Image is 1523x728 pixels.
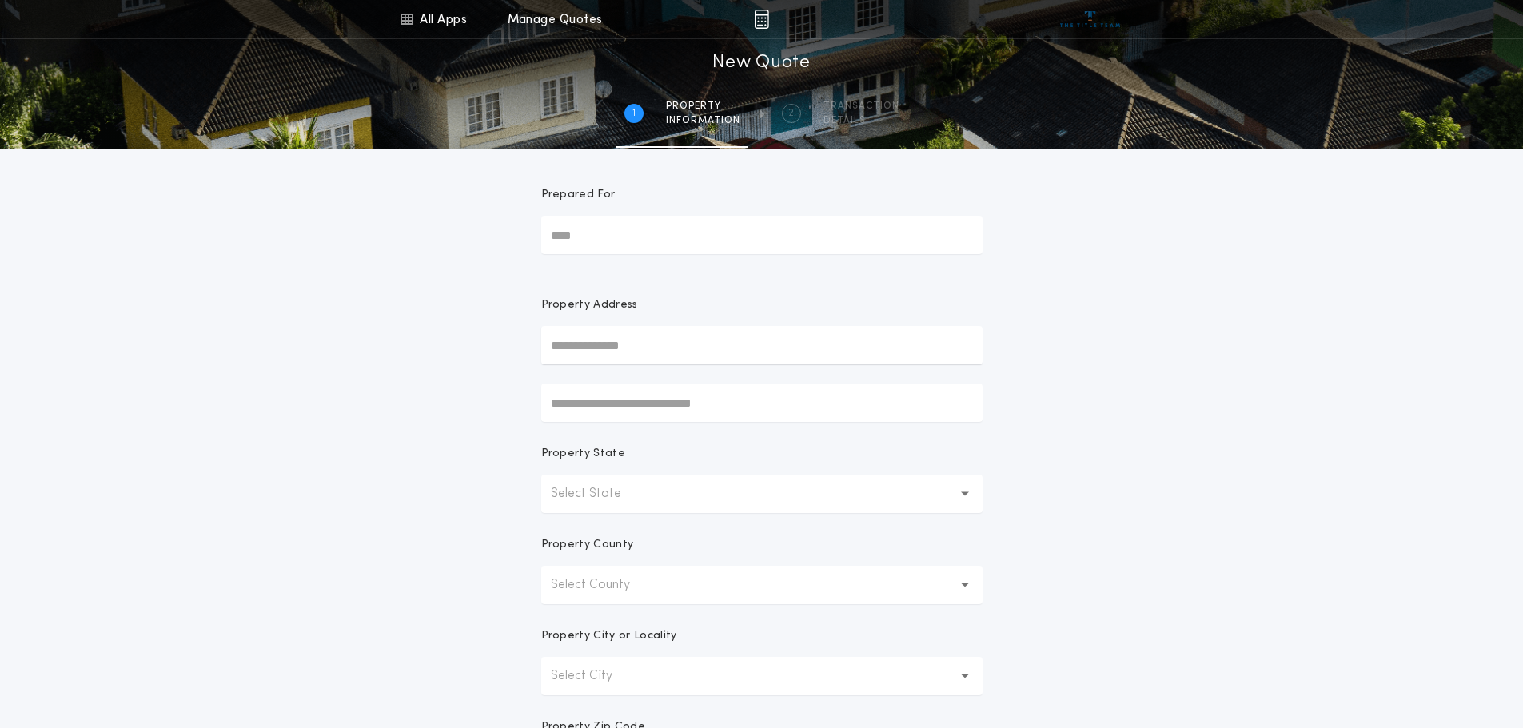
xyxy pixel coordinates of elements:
p: Property Address [541,297,983,313]
p: Property State [541,446,625,462]
input: Prepared For [541,216,983,254]
p: Property County [541,537,634,553]
button: Select County [541,566,983,604]
h2: 2 [788,107,794,120]
h2: 1 [632,107,636,120]
p: Property City or Locality [541,628,677,644]
p: Select City [551,666,638,686]
span: information [666,114,740,127]
img: img [754,10,769,29]
p: Select State [551,484,647,503]
img: vs-icon [1060,11,1120,27]
button: Select City [541,657,983,695]
span: Property [666,100,740,113]
h1: New Quote [712,50,810,76]
p: Select County [551,575,656,595]
p: Prepared For [541,187,616,203]
span: details [823,114,899,127]
span: Transaction [823,100,899,113]
button: Select State [541,475,983,513]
